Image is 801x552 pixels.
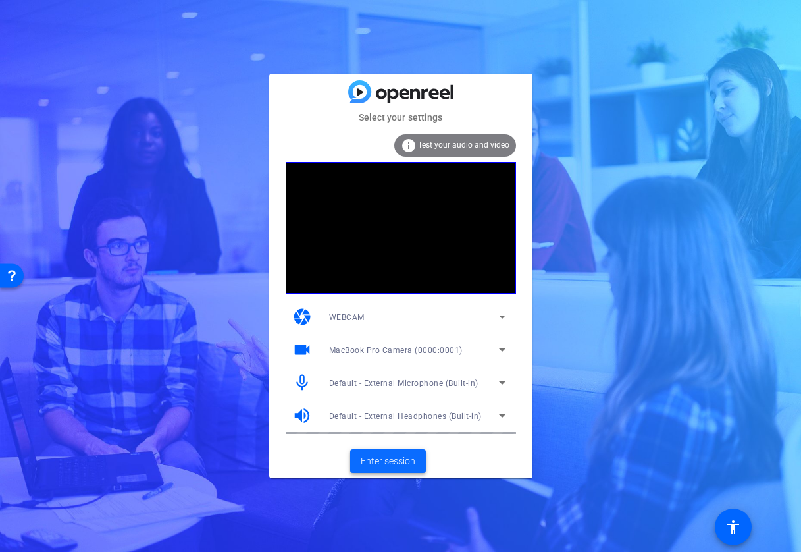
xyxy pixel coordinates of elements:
mat-icon: volume_up [292,406,312,426]
span: Default - External Microphone (Built-in) [329,379,478,388]
mat-icon: mic_none [292,373,312,393]
mat-icon: camera [292,307,312,327]
img: blue-gradient.svg [348,80,453,103]
mat-icon: accessibility [725,519,741,535]
span: Test your audio and video [418,140,509,150]
mat-icon: videocam [292,340,312,360]
span: MacBook Pro Camera (0000:0001) [329,346,463,355]
span: Enter session [361,455,415,468]
button: Enter session [350,449,426,473]
span: WEBCAM [329,313,365,322]
mat-icon: info [401,138,417,153]
span: Default - External Headphones (Built-in) [329,412,482,421]
mat-card-subtitle: Select your settings [269,110,532,124]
